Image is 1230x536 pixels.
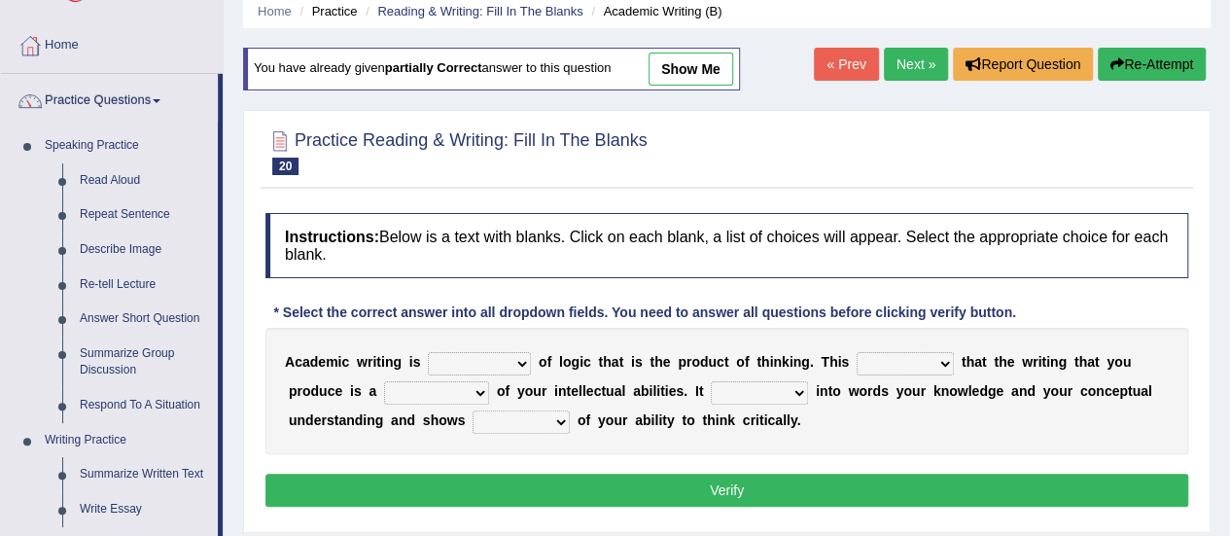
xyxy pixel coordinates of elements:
b: i [381,354,385,370]
b: d [979,383,988,399]
b: p [1119,383,1128,399]
b: u [319,383,328,399]
b: r [920,383,925,399]
b: u [289,412,298,428]
b: i [372,354,376,370]
b: i [650,412,654,428]
div: * Select the correct answer into all dropdown fields. You need to answer all questions before cli... [265,303,1024,323]
b: a [615,383,622,399]
b: y [517,383,525,399]
h4: Below is a text with blanks. Click on each blank, a list of choices will appear. Select the appro... [265,213,1188,278]
b: b [641,383,650,399]
a: Repeat Sentence [71,197,218,232]
b: e [571,383,579,399]
b: a [974,354,982,370]
a: Write Essay [71,492,218,527]
b: w [958,383,968,399]
b: e [314,412,322,428]
b: . [810,354,814,370]
b: w [848,383,859,399]
b: b [643,412,651,428]
b: t [662,412,667,428]
b: i [763,412,767,428]
b: h [966,354,974,370]
b: t [334,412,339,428]
b: n [719,412,727,428]
b: l [652,383,656,399]
b: r [750,412,755,428]
b: n [773,354,782,370]
b: d [355,412,364,428]
span: 20 [272,158,299,175]
b: u [1123,354,1132,370]
b: t [699,383,704,399]
b: i [631,354,635,370]
b: l [1148,383,1152,399]
b: t [759,412,764,428]
b: e [996,383,1003,399]
b: s [881,383,889,399]
b: c [328,383,335,399]
b: o [832,383,841,399]
a: Describe Image [71,232,218,268]
b: h [431,412,439,428]
b: e [318,354,326,370]
b: l [783,412,787,428]
b: n [1019,383,1028,399]
a: Reading & Writing: Fill In The Blanks [377,4,582,18]
b: u [1132,383,1141,399]
b: i [580,354,583,370]
b: o [736,354,745,370]
b: g [375,412,384,428]
b: c [295,354,302,370]
b: p [678,354,686,370]
b: n [1096,383,1105,399]
a: Answer Short Question [71,302,218,337]
b: y [598,412,606,428]
b: t [982,354,987,370]
b: k [782,354,790,370]
a: Summarize Group Discussion [71,337,218,388]
a: Home [258,4,292,18]
b: i [1037,354,1041,370]
b: c [717,354,724,370]
button: Re-Attempt [1098,48,1206,81]
b: a [1087,354,1095,370]
b: c [1105,383,1112,399]
b: g [571,354,580,370]
b: r [368,354,372,370]
b: t [962,354,966,370]
a: Summarize Written Text [71,457,218,492]
b: t [660,383,665,399]
b: i [554,383,558,399]
b: o [497,383,506,399]
b: u [614,412,622,428]
b: s [413,354,421,370]
b: i [409,354,413,370]
b: d [310,354,319,370]
b: g [393,354,402,370]
b: a [1011,383,1019,399]
b: n [820,383,828,399]
a: Practice Questions [1,74,218,123]
b: y [667,412,675,428]
b: o [903,383,912,399]
h2: Practice Reading & Writing: Fill In The Blanks [265,126,648,175]
b: e [663,354,671,370]
b: h [603,354,612,370]
b: t [702,412,707,428]
b: t [1095,354,1100,370]
b: t [994,354,999,370]
b: t [376,354,381,370]
b: n [385,354,394,370]
b: l [582,383,586,399]
b: d [872,383,881,399]
b: l [621,383,625,399]
b: h [654,354,663,370]
b: r [321,412,326,428]
b: a [302,354,310,370]
b: i [1046,354,1050,370]
b: i [769,354,773,370]
b: o [439,412,447,428]
b: g [801,354,810,370]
